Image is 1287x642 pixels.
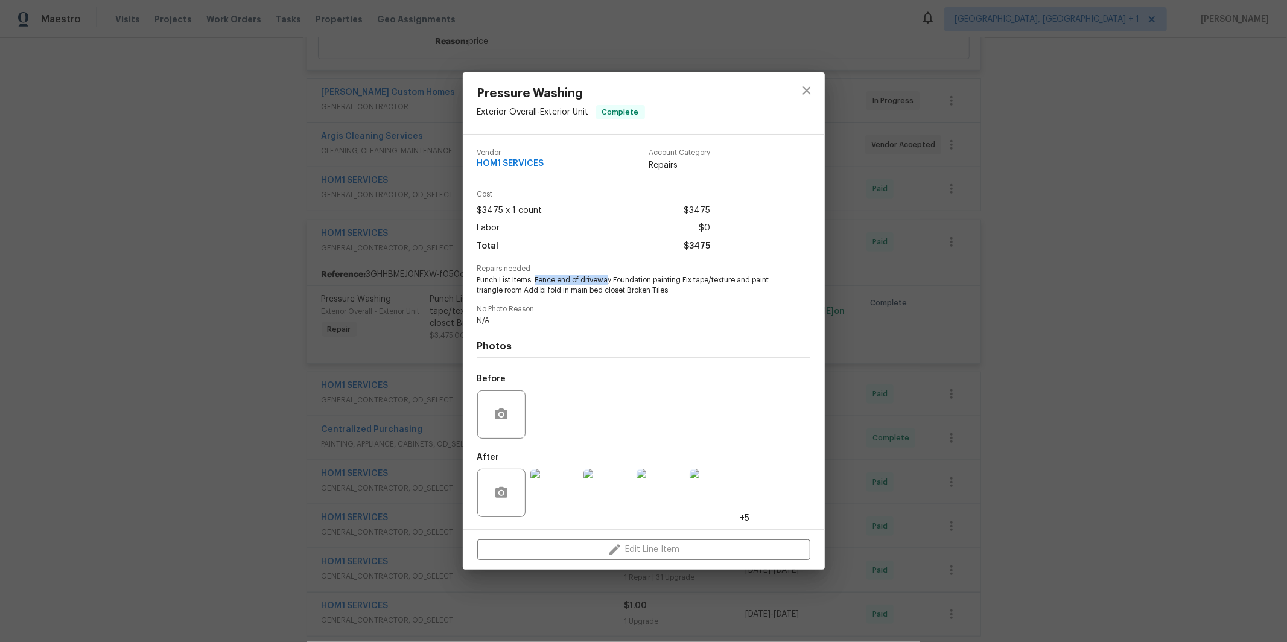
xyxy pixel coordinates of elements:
[477,238,499,255] span: Total
[477,340,810,352] h4: Photos
[684,238,710,255] span: $3475
[477,108,589,116] span: Exterior Overall - Exterior Unit
[477,265,810,273] span: Repairs needed
[699,220,710,237] span: $0
[792,76,821,105] button: close
[649,159,710,171] span: Repairs
[477,220,500,237] span: Labor
[649,149,710,157] span: Account Category
[477,191,710,199] span: Cost
[477,375,506,383] h5: Before
[684,202,710,220] span: $3475
[477,275,777,296] span: Punch List Items: Fence end of driveway Foundation painting Fix tape/texture and paint triangle r...
[477,202,542,220] span: $3475 x 1 count
[597,106,644,118] span: Complete
[477,305,810,313] span: No Photo Reason
[477,159,544,168] span: HOM1 SERVICES
[477,316,777,326] span: N/A
[477,149,544,157] span: Vendor
[740,512,750,524] span: +5
[477,87,645,100] span: Pressure Washing
[477,453,500,462] h5: After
